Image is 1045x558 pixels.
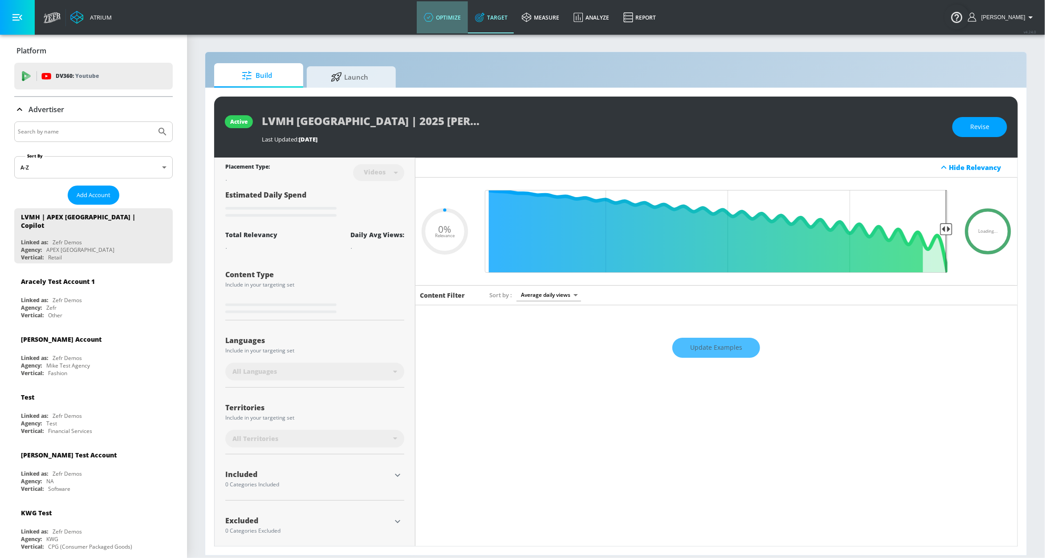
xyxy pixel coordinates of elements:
[21,420,42,427] div: Agency:
[968,12,1036,23] button: [PERSON_NAME]
[46,304,57,311] div: Zefr
[25,153,45,159] label: Sort By
[21,311,44,319] div: Vertical:
[223,65,291,86] span: Build
[262,135,943,143] div: Last Updated:
[48,543,132,550] div: CPG (Consumer Packaged Goods)
[350,230,404,239] div: Daily Avg Views:
[1024,29,1036,34] span: v 4.24.0
[28,105,64,114] p: Advertiser
[53,412,82,420] div: Zefr Demos
[48,427,92,435] div: Financial Services
[14,386,173,437] div: TestLinked as:Zefr DemosAgency:TestVertical:Financial Services
[14,271,173,321] div: Aracely Test Account 1Linked as:Zefr DemosAgency:ZefrVertical:Other
[21,412,48,420] div: Linked as:
[86,13,112,21] div: Atrium
[225,517,391,524] div: Excluded
[48,369,67,377] div: Fashion
[14,38,173,63] div: Platform
[21,535,42,543] div: Agency:
[75,71,99,81] p: Youtube
[232,434,278,443] span: All Territories
[21,362,42,369] div: Agency:
[46,420,57,427] div: Test
[438,224,451,234] span: 0%
[48,311,62,319] div: Other
[48,254,62,261] div: Retail
[14,502,173,553] div: KWG TestLinked as:Zefr DemosAgency:KWGVertical:CPG (Consumer Packaged Goods)
[515,1,566,33] a: measure
[415,158,1017,178] div: Hide Relevancy
[14,97,173,122] div: Advertiser
[225,415,404,421] div: Include in your targeting set
[225,190,306,200] span: Estimated Daily Spend
[14,208,173,263] div: LVMH | APEX [GEOGRAPHIC_DATA] | CopilotLinked as:Zefr DemosAgency:APEX [GEOGRAPHIC_DATA]Vertical:...
[77,190,110,200] span: Add Account
[21,543,44,550] div: Vertical:
[417,1,468,33] a: optimize
[225,482,391,487] div: 0 Categories Included
[316,66,383,88] span: Launch
[53,239,82,246] div: Zefr Demos
[21,335,102,344] div: [PERSON_NAME] Account
[21,393,34,401] div: Test
[489,291,512,299] span: Sort by
[21,354,48,362] div: Linked as:
[299,135,317,143] span: [DATE]
[70,11,112,24] a: Atrium
[46,477,54,485] div: NA
[14,156,173,178] div: A-Z
[14,444,173,495] div: [PERSON_NAME] Test AccountLinked as:Zefr DemosAgency:NAVertical:Software
[53,528,82,535] div: Zefr Demos
[952,117,1007,137] button: Revise
[225,528,391,534] div: 0 Categories Excluded
[225,282,404,287] div: Include in your targeting set
[225,348,404,353] div: Include in your targeting set
[21,296,48,304] div: Linked as:
[225,230,277,239] div: Total Relevancy
[21,451,117,459] div: [PERSON_NAME] Test Account
[21,369,44,377] div: Vertical:
[232,367,277,376] span: All Languages
[68,186,119,205] button: Add Account
[616,1,663,33] a: Report
[420,291,465,299] h6: Content Filter
[21,427,44,435] div: Vertical:
[978,229,998,234] span: Loading...
[21,485,44,493] div: Vertical:
[230,118,248,125] div: active
[16,46,46,56] p: Platform
[21,509,52,517] div: KWG Test
[46,362,90,369] div: Mike Test Agency
[970,121,989,133] span: Revise
[359,168,390,176] div: Videos
[949,163,1012,172] div: Hide Relevancy
[21,470,48,477] div: Linked as:
[48,485,70,493] div: Software
[566,1,616,33] a: Analyze
[435,234,455,238] span: Relevance
[21,246,42,254] div: Agency:
[225,190,404,220] div: Estimated Daily Spend
[21,477,42,485] div: Agency:
[21,254,44,261] div: Vertical:
[516,289,581,301] div: Average daily views
[53,470,82,477] div: Zefr Demos
[14,328,173,379] div: [PERSON_NAME] AccountLinked as:Zefr DemosAgency:Mike Test AgencyVertical:Fashion
[53,296,82,304] div: Zefr Demos
[21,304,42,311] div: Agency:
[14,63,173,89] div: DV360: Youtube
[225,163,270,172] div: Placement Type:
[225,337,404,344] div: Languages
[225,471,391,478] div: Included
[225,404,404,411] div: Territories
[468,1,515,33] a: Target
[21,213,158,230] div: LVMH | APEX [GEOGRAPHIC_DATA] | Copilot
[480,190,952,273] input: Final Threshold
[944,4,969,29] button: Open Resource Center
[978,14,1025,20] span: login as: shannan.conley@zefr.com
